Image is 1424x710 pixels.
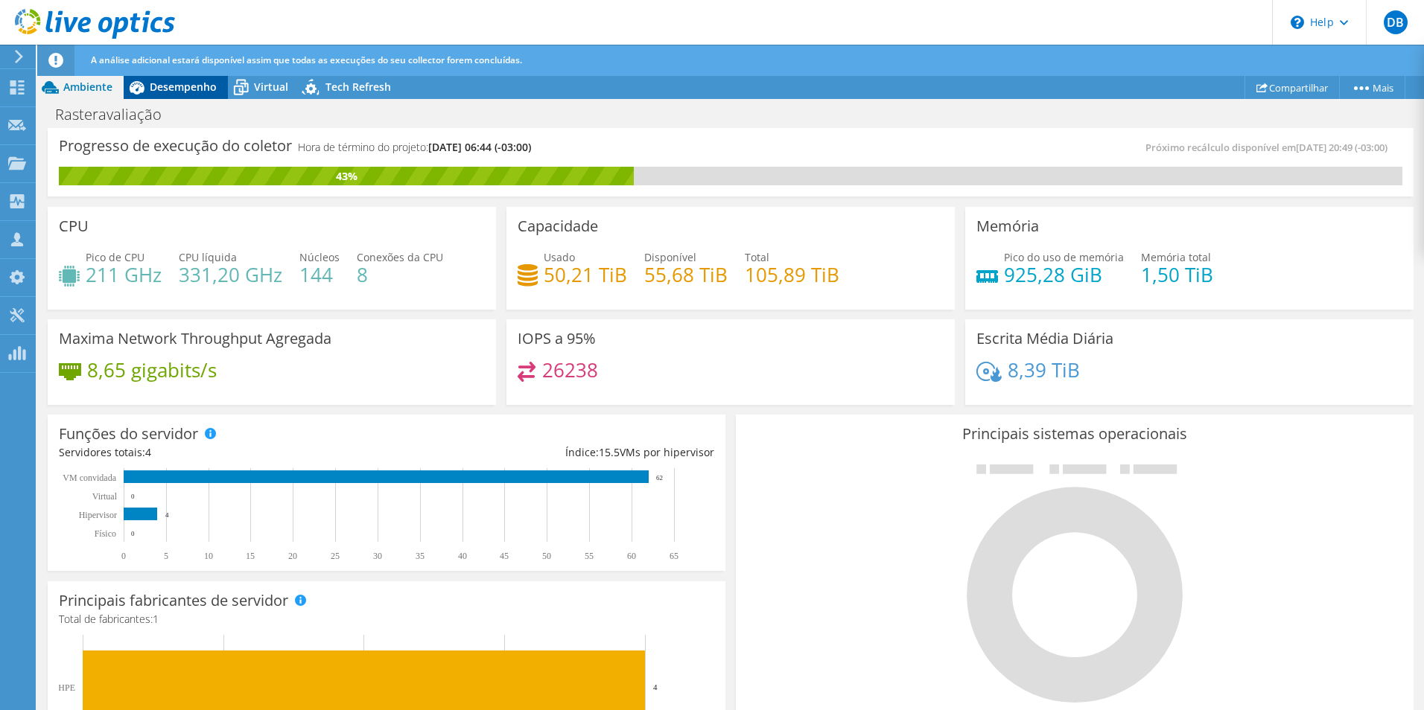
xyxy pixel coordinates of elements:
span: Ambiente [63,80,112,94]
span: 1 [153,612,159,626]
text: 0 [121,551,126,561]
span: Virtual [254,80,288,94]
text: 15 [246,551,255,561]
text: 0 [131,530,135,537]
h4: 8,39 TiB [1008,362,1080,378]
text: 40 [458,551,467,561]
span: Núcleos [299,250,340,264]
h4: 55,68 TiB [644,266,728,283]
span: [DATE] 20:49 (-03:00) [1296,141,1388,154]
text: 62 [656,474,663,482]
h3: Memória [976,218,1039,234]
text: VM convidada [63,473,116,483]
h4: 26238 [542,362,598,378]
div: Índice: VMs por hipervisor [387,444,714,461]
h3: Funções do servidor [59,426,198,442]
div: 43% [59,168,634,185]
svg: \n [1291,16,1304,29]
text: 0 [131,493,135,500]
h4: 8 [357,266,443,283]
text: 4 [165,511,169,519]
tspan: Físico [95,528,116,539]
span: A análise adicional estará disponível assim que todas as execuções do seu collector forem concluí... [91,54,522,66]
span: Conexões da CPU [357,250,443,264]
h4: 211 GHz [86,266,162,283]
a: Mais [1339,76,1405,99]
h4: Total de fabricantes: [59,611,714,627]
h4: 925,28 GiB [1004,266,1124,283]
span: Total [745,250,769,264]
text: 60 [627,551,636,561]
h3: Principais fabricantes de servidor [59,592,288,609]
h3: Maxima Network Throughput Agregada [59,330,331,347]
span: Desempenho [150,80,217,94]
h3: Capacidade [518,218,598,234]
h4: 331,20 GHz [179,266,282,283]
h1: Rasteravaliação [48,106,185,123]
span: Disponível [644,250,696,264]
text: 45 [500,551,509,561]
text: 55 [585,551,594,561]
h4: 144 [299,266,340,283]
span: Memória total [1141,250,1211,264]
text: 4 [653,682,658,691]
div: Servidores totais: [59,444,387,461]
span: Tech Refresh [325,80,391,94]
a: Compartilhar [1245,76,1340,99]
h4: Hora de término do projeto: [298,139,531,156]
text: Virtual [92,491,118,502]
text: 20 [288,551,297,561]
h4: 105,89 TiB [745,266,839,283]
h3: IOPS a 95% [518,330,596,347]
span: Usado [544,250,575,264]
text: 25 [331,551,340,561]
h4: 50,21 TiB [544,266,627,283]
h4: 1,50 TiB [1141,266,1213,283]
h3: CPU [59,218,89,234]
span: Pico do uso de memória [1004,250,1124,264]
span: CPU líquida [179,250,237,264]
text: 65 [670,551,678,561]
span: 4 [145,445,151,459]
h4: 8,65 gigabits/s [87,362,217,378]
text: Hipervisor [79,510,117,520]
text: 50 [542,551,551,561]
h3: Escrita Média Diária [976,330,1113,347]
text: 30 [373,551,382,561]
text: 5 [164,551,168,561]
span: Próximo recálculo disponível em [1145,141,1395,154]
h3: Principais sistemas operacionais [747,426,1402,442]
span: Pico de CPU [86,250,144,264]
span: 15.5 [599,445,620,459]
span: DB [1384,10,1408,34]
text: 35 [416,551,425,561]
text: HPE [58,682,75,693]
span: [DATE] 06:44 (-03:00) [428,140,531,154]
text: 10 [204,551,213,561]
